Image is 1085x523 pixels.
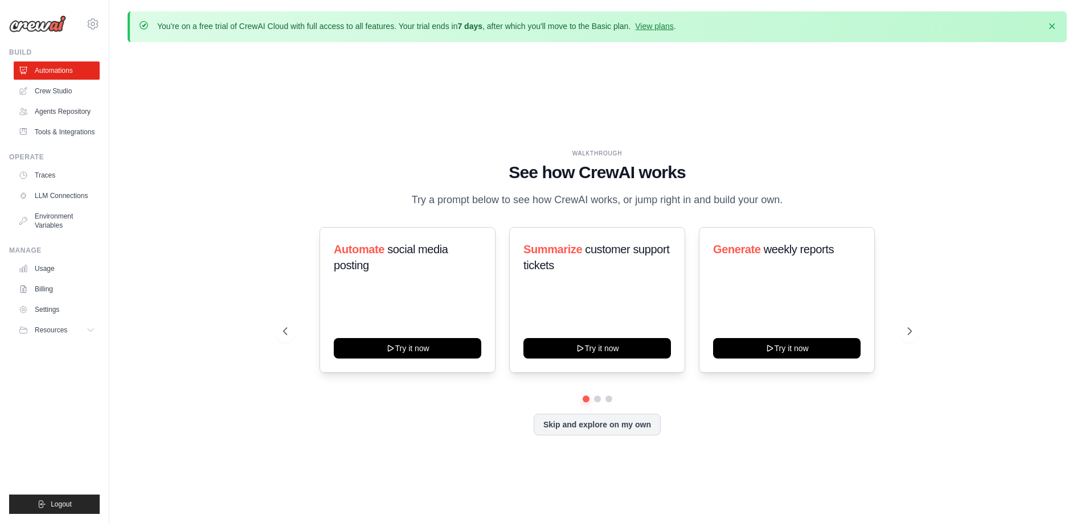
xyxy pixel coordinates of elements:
[457,22,482,31] strong: 7 days
[1028,468,1085,523] iframe: Chat Widget
[283,162,912,183] h1: See how CrewAI works
[9,15,66,32] img: Logo
[283,149,912,158] div: WALKTHROUGH
[764,243,834,256] span: weekly reports
[35,326,67,335] span: Resources
[14,102,100,121] a: Agents Repository
[14,280,100,298] a: Billing
[14,260,100,278] a: Usage
[157,20,676,32] p: You're on a free trial of CrewAI Cloud with full access to all features. Your trial ends in , aft...
[9,246,100,255] div: Manage
[9,495,100,514] button: Logout
[14,300,100,319] a: Settings
[334,243,448,271] span: social media posting
[713,243,761,256] span: Generate
[713,338,861,359] button: Try it now
[635,22,673,31] a: View plans
[523,243,669,271] span: customer support tickets
[14,123,100,141] a: Tools & Integrations
[534,414,661,435] button: Skip and explore on my own
[14,207,100,234] a: Environment Variables
[9,48,100,57] div: Build
[523,338,671,359] button: Try it now
[523,243,582,256] span: Summarize
[14,82,100,100] a: Crew Studio
[14,187,100,205] a: LLM Connections
[334,338,481,359] button: Try it now
[51,500,72,509] span: Logout
[14,61,100,80] a: Automations
[14,166,100,184] a: Traces
[334,243,384,256] span: Automate
[406,192,789,208] p: Try a prompt below to see how CrewAI works, or jump right in and build your own.
[9,153,100,162] div: Operate
[14,321,100,339] button: Resources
